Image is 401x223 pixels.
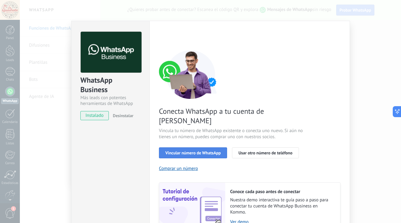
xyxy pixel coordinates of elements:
[159,128,304,140] span: Vincula tu número de WhatsApp existente o conecta uno nuevo. Si aún no tienes un número, puedes c...
[110,111,133,120] button: Desinstalar
[80,95,141,106] div: Más leads con potentes herramientas de WhatsApp
[232,147,299,158] button: Usar otro número de teléfono
[159,147,227,158] button: Vincular número de WhatsApp
[159,166,198,171] button: Comprar un número
[113,113,133,118] span: Desinstalar
[81,111,109,120] span: instalado
[81,32,142,73] img: logo_main.png
[230,189,334,195] h2: Conoce cada paso antes de conectar
[80,75,141,95] div: WhatsApp Business
[159,50,223,99] img: connect number
[165,151,221,155] span: Vincular número de WhatsApp
[230,197,334,215] span: Nuestra demo interactiva te guía paso a paso para conectar tu cuenta de WhatsApp Business en Kommo.
[238,151,292,155] span: Usar otro número de teléfono
[159,106,304,125] span: Conecta WhatsApp a tu cuenta de [PERSON_NAME]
